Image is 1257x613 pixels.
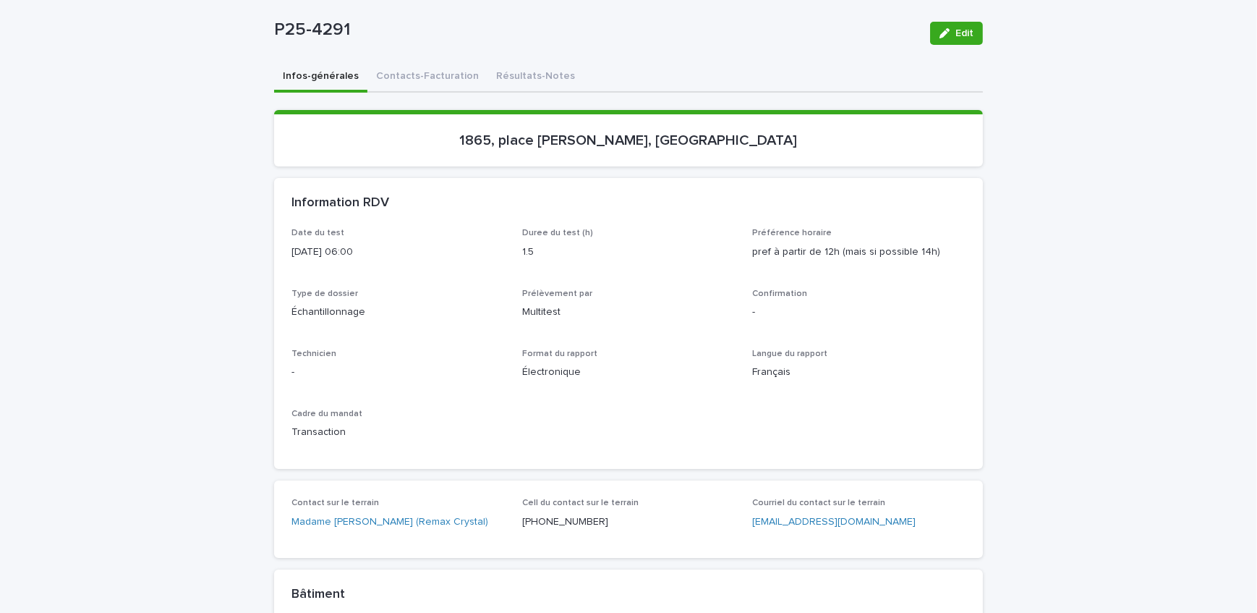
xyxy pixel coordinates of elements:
h2: Information RDV [291,195,389,211]
span: Cell du contact sur le terrain [522,499,639,507]
button: Résultats-Notes [487,62,584,93]
span: Contact sur le terrain [291,499,379,507]
p: [PHONE_NUMBER] [522,515,736,530]
p: pref à partir de 12h (mais si possible 14h) [752,245,966,260]
button: Contacts-Facturation [367,62,487,93]
a: [EMAIL_ADDRESS][DOMAIN_NAME] [752,517,916,527]
p: Échantillonnage [291,305,505,320]
span: Confirmation [752,289,807,298]
span: Duree du test (h) [522,229,593,237]
h2: Bâtiment [291,587,345,603]
button: Infos-générales [274,62,367,93]
span: Courriel du contact sur le terrain [752,499,885,507]
p: 1.5 [522,245,736,260]
p: - [291,365,505,380]
span: Cadre du mandat [291,410,362,418]
p: Multitest [522,305,736,320]
span: Type de dossier [291,289,358,298]
p: P25-4291 [274,20,919,41]
p: Français [752,365,966,380]
span: Edit [955,28,973,38]
span: Format du rapport [522,350,597,358]
a: Madame [PERSON_NAME] (Remax Crystal) [291,515,488,530]
span: Prélèvement par [522,289,592,298]
button: Edit [930,22,983,45]
span: Technicien [291,350,336,358]
p: Transaction [291,425,505,440]
span: Date du test [291,229,344,237]
p: Électronique [522,365,736,380]
p: [DATE] 06:00 [291,245,505,260]
p: 1865, place [PERSON_NAME], [GEOGRAPHIC_DATA] [291,132,966,149]
span: Langue du rapport [752,350,827,358]
span: Préférence horaire [752,229,832,237]
p: - [752,305,966,320]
